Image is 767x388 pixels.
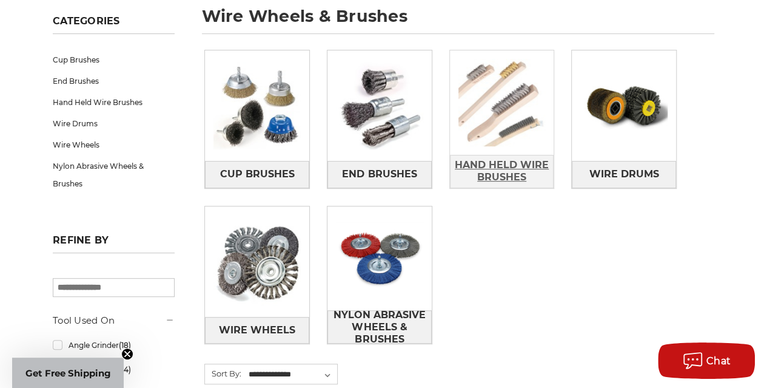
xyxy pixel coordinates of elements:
[328,305,431,350] span: Nylon Abrasive Wheels & Brushes
[202,8,714,34] h1: wire wheels & brushes
[327,206,432,311] img: Nylon Abrasive Wheels & Brushes
[12,358,124,388] div: Get Free ShippingClose teaser
[220,164,295,185] span: Cup Brushes
[53,335,175,356] a: Angle Grinder
[247,366,337,384] select: Sort By:
[53,113,175,134] a: Wire Drums
[589,164,659,185] span: Wire Drums
[121,348,133,360] button: Close teaser
[327,161,432,188] a: End Brushes
[25,367,111,379] span: Get Free Shipping
[119,341,131,350] span: (18)
[53,92,175,113] a: Hand Held Wire Brushes
[219,320,295,341] span: Wire Wheels
[450,155,554,188] a: Hand Held Wire Brushes
[53,313,175,328] h5: Tool Used On
[658,342,755,379] button: Chat
[53,134,175,155] a: Wire Wheels
[53,234,175,253] h5: Refine by
[205,317,309,344] a: Wire Wheels
[53,49,175,70] a: Cup Brushes
[327,53,432,158] img: End Brushes
[572,53,676,158] img: Wire Drums
[205,364,241,383] label: Sort By:
[53,15,175,34] h5: Categories
[205,53,309,158] img: Cup Brushes
[53,155,175,194] a: Nylon Abrasive Wheels & Brushes
[706,355,731,367] span: Chat
[327,310,432,344] a: Nylon Abrasive Wheels & Brushes
[121,365,131,374] span: (4)
[572,161,676,188] a: Wire Drums
[205,161,309,188] a: Cup Brushes
[342,164,417,185] span: End Brushes
[450,155,554,188] span: Hand Held Wire Brushes
[205,209,309,314] img: Wire Wheels
[53,70,175,92] a: End Brushes
[450,50,554,155] img: Hand Held Wire Brushes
